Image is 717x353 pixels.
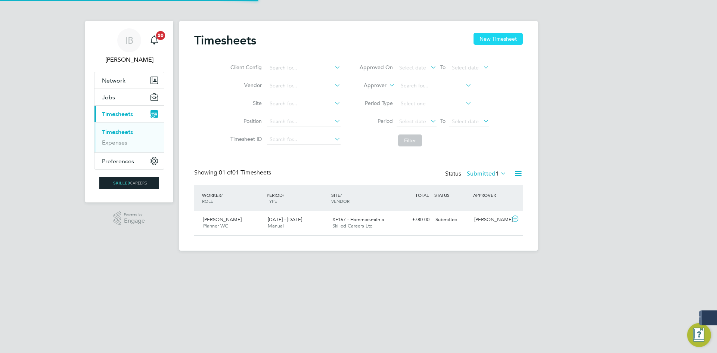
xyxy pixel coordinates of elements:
[85,21,173,202] nav: Main navigation
[432,214,471,226] div: Submitted
[156,31,165,40] span: 20
[452,64,479,71] span: Select date
[398,81,472,91] input: Search for...
[267,99,341,109] input: Search for...
[445,169,508,179] div: Status
[415,192,429,198] span: TOTAL
[331,198,350,204] span: VENDOR
[203,216,242,223] span: [PERSON_NAME]
[267,63,341,73] input: Search for...
[194,169,273,177] div: Showing
[267,81,341,91] input: Search for...
[228,100,262,106] label: Site
[102,158,134,165] span: Preferences
[267,198,277,204] span: TYPE
[94,89,164,105] button: Jobs
[202,198,213,204] span: ROLE
[432,188,471,202] div: STATUS
[398,99,472,109] input: Select one
[194,33,256,48] h2: Timesheets
[219,169,232,176] span: 01 of
[394,214,432,226] div: £780.00
[359,100,393,106] label: Period Type
[102,111,133,118] span: Timesheets
[203,223,228,229] span: Planner WC
[94,122,164,152] div: Timesheets
[125,35,133,45] span: IB
[471,214,510,226] div: [PERSON_NAME]
[359,64,393,71] label: Approved On
[99,177,159,189] img: skilledcareers-logo-retina.png
[94,28,164,64] a: IB[PERSON_NAME]
[353,82,387,89] label: Approver
[94,72,164,89] button: Network
[471,188,510,202] div: APPROVER
[329,188,394,208] div: SITE
[94,106,164,122] button: Timesheets
[332,223,373,229] span: Skilled Careers Ltd
[228,118,262,124] label: Position
[124,218,145,224] span: Engage
[94,55,164,64] span: Isabelle Blackhall
[496,170,499,177] span: 1
[359,118,393,124] label: Period
[687,323,711,347] button: Engage Resource Center
[124,211,145,218] span: Powered by
[438,62,448,72] span: To
[340,192,342,198] span: /
[467,170,506,177] label: Submitted
[221,192,223,198] span: /
[102,77,125,84] span: Network
[474,33,523,45] button: New Timesheet
[398,134,422,146] button: Filter
[267,134,341,145] input: Search for...
[452,118,479,125] span: Select date
[265,188,329,208] div: PERIOD
[147,28,162,52] a: 20
[102,94,115,101] span: Jobs
[268,216,302,223] span: [DATE] - [DATE]
[94,177,164,189] a: Go to home page
[200,188,265,208] div: WORKER
[283,192,284,198] span: /
[268,223,284,229] span: Manual
[228,136,262,142] label: Timesheet ID
[228,82,262,89] label: Vendor
[102,139,127,146] a: Expenses
[94,153,164,169] button: Preferences
[399,118,426,125] span: Select date
[102,128,133,136] a: Timesheets
[114,211,145,226] a: Powered byEngage
[267,117,341,127] input: Search for...
[228,64,262,71] label: Client Config
[399,64,426,71] span: Select date
[438,116,448,126] span: To
[219,169,271,176] span: 01 Timesheets
[332,216,389,223] span: XF167 - Hammersmith a…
